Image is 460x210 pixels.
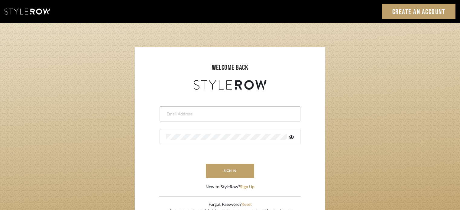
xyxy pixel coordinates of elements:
div: Forgot Password? [168,202,292,208]
button: Reset [241,202,252,208]
div: New to StyleRow? [206,184,254,190]
div: welcome back [141,62,319,73]
button: sign in [206,164,254,178]
a: Create an Account [382,4,456,19]
input: Email Address [166,111,293,117]
button: Sign Up [240,184,254,190]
